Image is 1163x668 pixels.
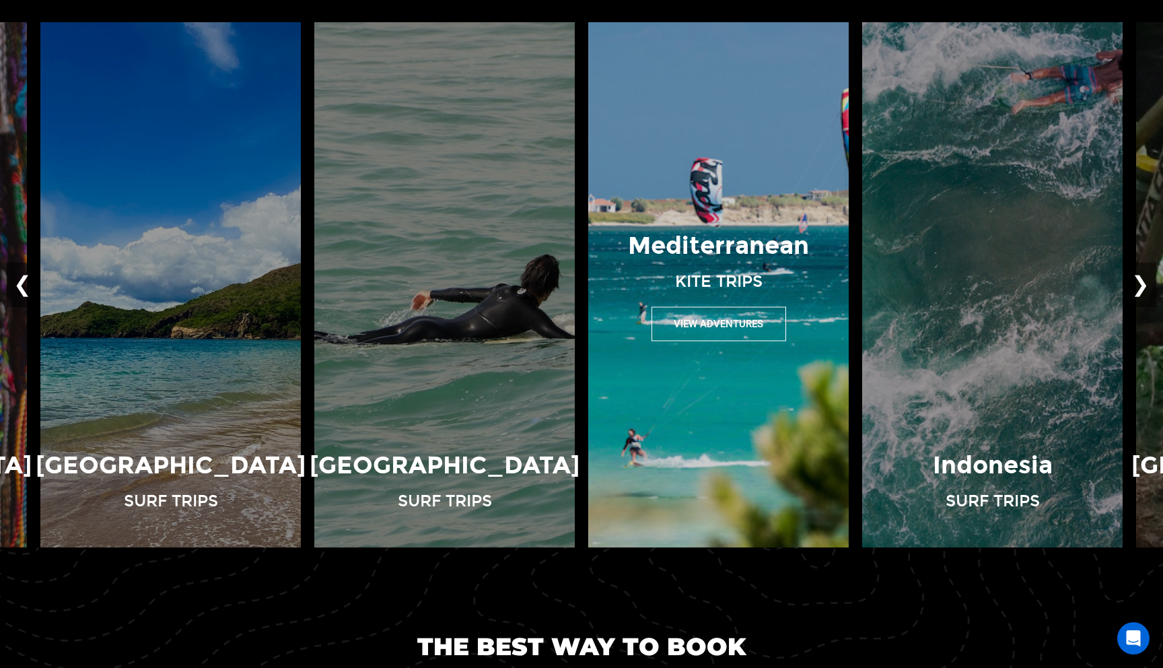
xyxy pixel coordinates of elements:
button: View Adventures [651,306,786,341]
button: ❯ [1125,263,1156,307]
p: [GEOGRAPHIC_DATA] [310,448,579,483]
p: Surf Trips [124,490,218,512]
div: Open Intercom Messenger [1117,622,1150,655]
p: Surf Trips [946,490,1040,512]
p: [GEOGRAPHIC_DATA] [36,448,306,483]
p: Surf Trips [398,490,492,512]
p: Indonesia [933,448,1053,483]
button: ❮ [7,263,38,307]
p: Mediterranean [628,229,809,263]
p: Kite Trips [675,270,763,293]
